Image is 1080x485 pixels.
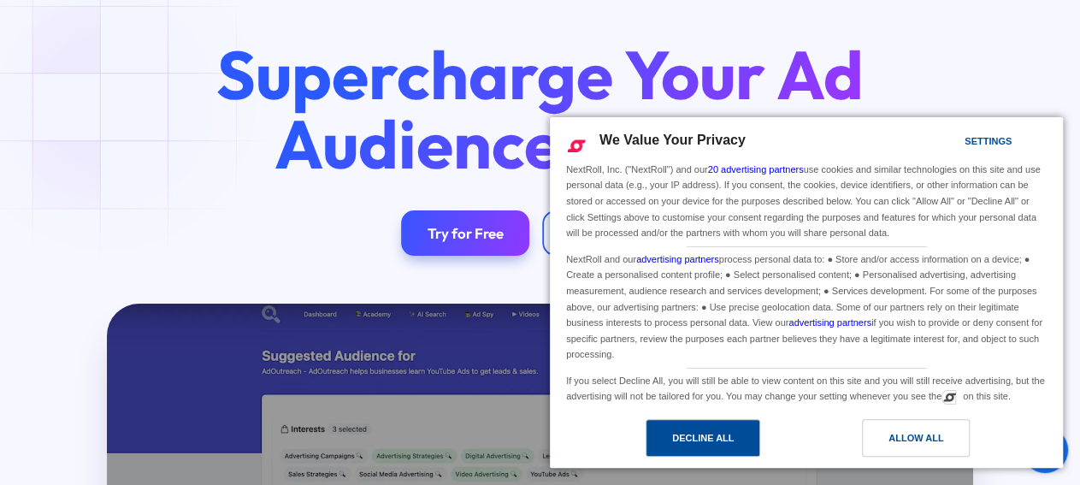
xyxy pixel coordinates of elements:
[560,419,806,465] a: Decline All
[427,224,503,242] div: Try for Free
[935,127,976,159] a: Settings
[563,247,1050,364] div: NextRoll and our process personal data to: ● Store and/or access information on a device; ● Creat...
[187,39,894,178] h1: Supercharge Your Ad Audiences
[888,429,943,447] div: Allow All
[672,429,734,447] div: Decline All
[563,160,1050,243] div: NextRoll, Inc. ("NextRoll") and our use cookies and similar technologies on this site and use per...
[401,210,528,256] a: Try for Free
[965,132,1012,151] div: Settings
[788,317,871,328] a: advertising partners
[806,419,1053,465] a: Allow All
[563,369,1050,406] div: If you select Decline All, you will still be able to view content on this site and you will still...
[599,133,746,147] span: We Value Your Privacy
[592,101,806,186] span: with AI
[708,164,804,174] a: 20 advertising partners
[636,254,719,264] a: advertising partners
